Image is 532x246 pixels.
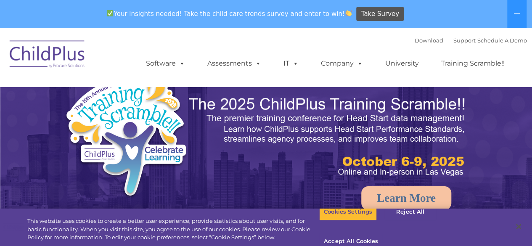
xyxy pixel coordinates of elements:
[345,10,352,16] img: 👏
[275,55,307,72] a: IT
[107,10,113,16] img: ✅
[433,55,513,72] a: Training Scramble!!
[509,217,528,236] button: Close
[319,203,377,221] button: Cookies Settings
[384,203,437,221] button: Reject All
[453,37,476,44] a: Support
[361,186,451,210] a: Learn More
[415,37,443,44] a: Download
[117,90,153,96] span: Phone number
[312,55,371,72] a: Company
[361,7,399,21] span: Take Survey
[415,37,527,44] font: |
[117,56,143,62] span: Last name
[199,55,270,72] a: Assessments
[103,5,355,22] span: Your insights needed! Take the child care trends survey and enter to win!
[27,217,319,242] div: This website uses cookies to create a better user experience, provide statistics about user visit...
[138,55,193,72] a: Software
[377,55,427,72] a: University
[5,34,90,77] img: ChildPlus by Procare Solutions
[477,37,527,44] a: Schedule A Demo
[356,7,404,21] a: Take Survey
